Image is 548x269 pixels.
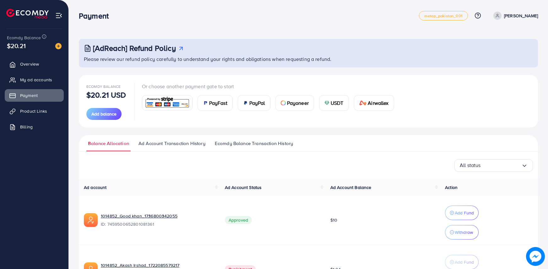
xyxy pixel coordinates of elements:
span: Balance Allocation [88,140,129,147]
a: Overview [5,58,64,70]
span: metap_pakistan_001 [424,14,463,18]
a: My ad accounts [5,73,64,86]
span: Product Links [20,108,47,114]
span: All status [460,160,481,170]
span: USDT [331,99,344,107]
a: 1014852_Good khan_1736800342055 [101,213,215,219]
span: Billing [20,124,33,130]
a: 1014852_Akash Irshad_1722085579217 [101,262,215,268]
span: Payoneer [287,99,309,107]
a: Product Links [5,105,64,117]
img: image [526,247,545,266]
span: Airwallex [368,99,388,107]
img: card [359,100,367,105]
span: Approved [225,216,252,224]
span: Action [445,184,458,191]
span: Payment [20,92,38,99]
span: ID: 7459500652801081361 [101,221,215,227]
div: Search for option [454,159,533,172]
span: PayPal [249,99,265,107]
h3: Payment [79,11,114,20]
img: card [324,100,329,105]
p: Or choose another payment gate to start [142,83,399,90]
button: Add balance [86,108,122,120]
p: $20.21 USD [86,91,126,99]
span: $10 [330,217,337,223]
h3: [AdReach] Refund Policy [93,44,176,53]
span: Ad Account Status [225,184,262,191]
p: Please review our refund policy carefully to understand your rights and obligations when requesti... [84,55,534,63]
p: Withdraw [455,229,473,236]
button: Add Fund [445,206,479,220]
span: Add balance [91,111,117,117]
div: <span class='underline'>1014852_Good khan_1736800342055</span></br>7459500652801081361 [101,213,215,227]
a: [PERSON_NAME] [491,12,538,20]
button: Withdraw [445,225,479,239]
a: cardPayPal [238,95,270,111]
a: cardPayoneer [275,95,314,111]
img: card [243,100,248,105]
span: Ecomdy Balance Transaction History [215,140,293,147]
span: Ad account [84,184,107,191]
span: My ad accounts [20,77,52,83]
img: card [281,100,286,105]
span: PayFast [209,99,227,107]
img: logo [6,9,49,19]
img: card [144,96,190,110]
a: Billing [5,121,64,133]
span: Ad Account Balance [330,184,372,191]
span: Overview [20,61,39,67]
img: card [203,100,208,105]
span: Ecomdy Balance [7,35,41,41]
input: Search for option [481,160,521,170]
span: Ecomdy Balance [86,84,121,89]
p: Add Fund [455,209,474,217]
span: Ad Account Transaction History [138,140,205,147]
a: cardUSDT [319,95,349,111]
a: Payment [5,89,64,102]
p: [PERSON_NAME] [504,12,538,19]
img: menu [55,12,62,19]
img: image [55,43,62,49]
a: metap_pakistan_001 [419,11,468,20]
img: ic-ads-acc.e4c84228.svg [84,213,98,227]
span: $20.21 [7,41,26,50]
a: card [142,95,193,110]
a: cardAirwallex [354,95,394,111]
a: cardPayFast [198,95,233,111]
p: Add Fund [455,258,474,266]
